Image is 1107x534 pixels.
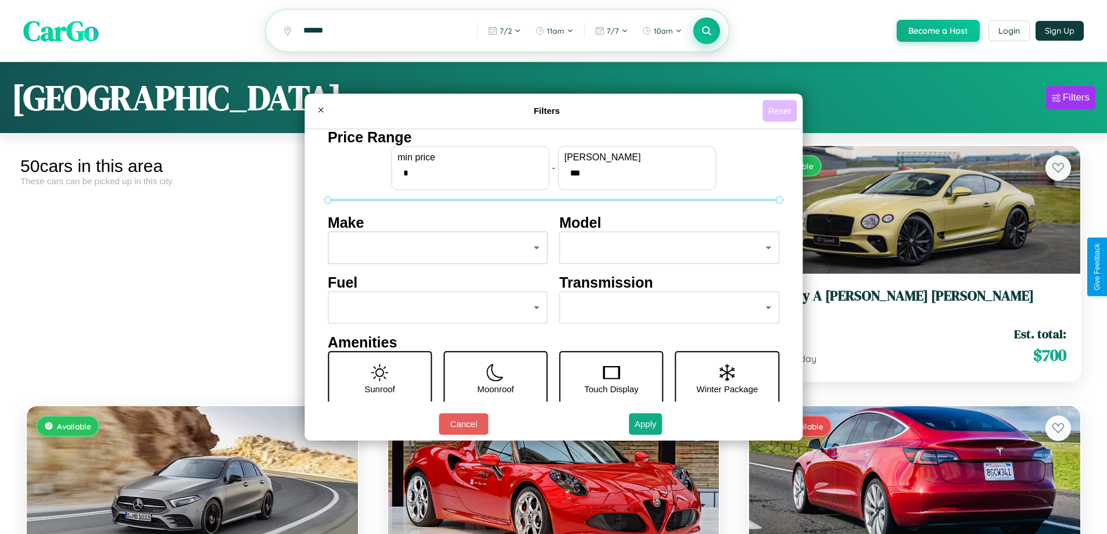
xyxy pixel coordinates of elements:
[477,381,514,397] p: Moonroof
[547,26,564,35] span: 11am
[397,152,543,163] label: min price
[439,413,488,435] button: Cancel
[636,21,688,40] button: 10am
[988,20,1030,41] button: Login
[1036,21,1084,41] button: Sign Up
[328,129,779,146] h4: Price Range
[23,12,99,50] span: CarGo
[763,288,1066,304] h3: Bentley A [PERSON_NAME] [PERSON_NAME]
[529,21,579,40] button: 11am
[560,214,780,231] h4: Model
[328,334,779,351] h4: Amenities
[584,381,638,397] p: Touch Display
[20,176,364,186] div: These cars can be picked up in this city.
[589,21,634,40] button: 7/7
[12,74,342,121] h1: [GEOGRAPHIC_DATA]
[364,381,395,397] p: Sunroof
[500,26,512,35] span: 7 / 2
[328,274,548,291] h4: Fuel
[560,274,780,291] h4: Transmission
[328,214,548,231] h4: Make
[762,100,797,121] button: Reset
[792,353,816,364] span: / day
[1093,243,1101,291] div: Give Feedback
[697,381,758,397] p: Winter Package
[482,21,527,40] button: 7/2
[897,20,980,42] button: Become a Host
[1033,343,1066,367] span: $ 700
[1014,325,1066,342] span: Est. total:
[629,413,662,435] button: Apply
[607,26,619,35] span: 7 / 7
[331,106,762,116] h4: Filters
[763,288,1066,316] a: Bentley A [PERSON_NAME] [PERSON_NAME]2023
[1063,92,1090,103] div: Filters
[57,421,91,431] span: Available
[20,156,364,176] div: 50 cars in this area
[564,152,710,163] label: [PERSON_NAME]
[1046,86,1095,109] button: Filters
[654,26,673,35] span: 10am
[552,160,555,175] p: -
